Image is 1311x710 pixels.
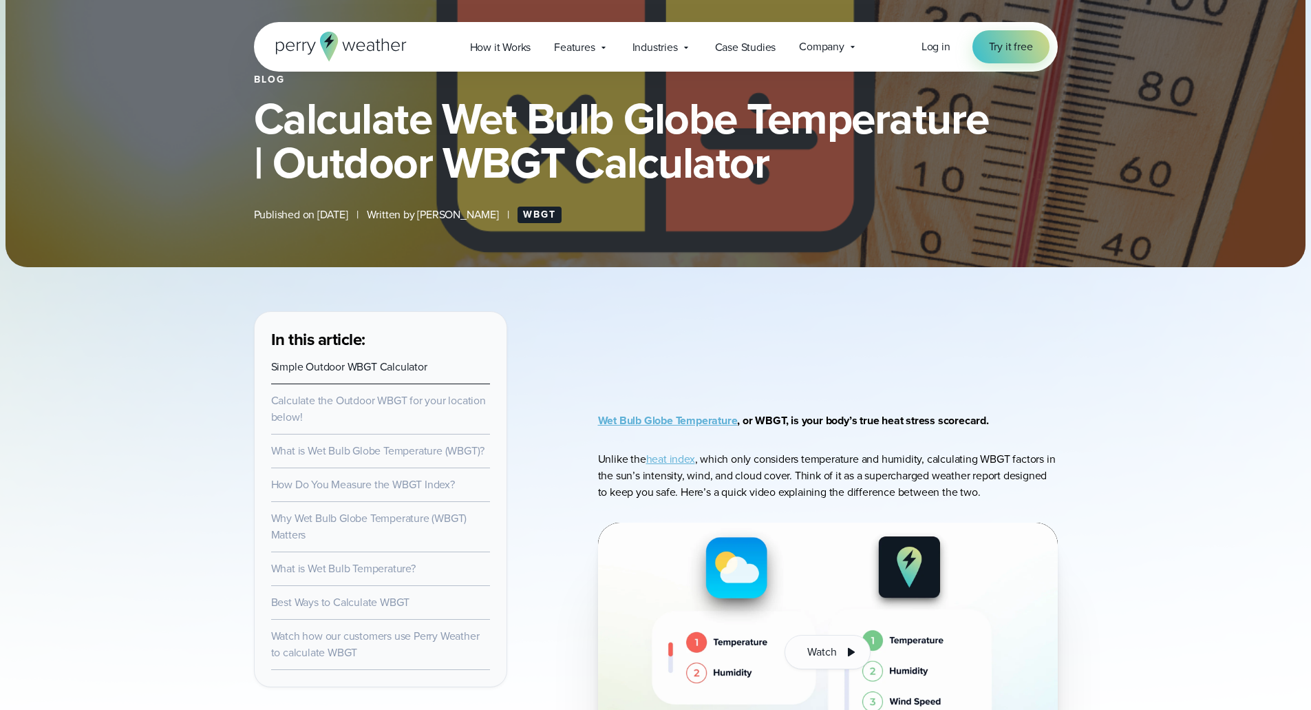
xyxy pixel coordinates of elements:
a: Best Ways to Calculate WBGT [271,594,410,610]
a: heat index [646,451,695,467]
a: Log in [921,39,950,55]
p: Unlike the , which only considers temperature and humidity, calculating WBGT factors in the sun’s... [598,451,1058,501]
span: Log in [921,39,950,54]
a: WBGT [518,207,562,223]
span: Try it free [989,39,1033,55]
h3: In this article: [271,328,490,351]
div: Blog [254,74,1058,85]
span: Company [799,39,844,55]
span: Published on [DATE] [254,207,348,223]
a: Wet Bulb Globe Temperature [598,413,738,428]
a: Calculate the Outdoor WBGT for your location below! [271,393,486,425]
h1: Calculate Wet Bulb Globe Temperature | Outdoor WBGT Calculator [254,96,1058,185]
span: | [356,207,359,223]
a: What is Wet Bulb Globe Temperature (WBGT)? [271,443,485,459]
a: How Do You Measure the WBGT Index? [271,477,455,492]
span: Features [554,39,595,56]
a: Simple Outdoor WBGT Calculator [271,359,427,375]
iframe: WBGT Explained: Listen as we break down all you need to know about WBGT Video [638,311,1017,368]
span: Watch [807,644,836,660]
button: Watch [785,635,870,669]
span: Case Studies [715,39,776,56]
a: Watch how our customers use Perry Weather to calculate WBGT [271,628,480,660]
a: What is Wet Bulb Temperature? [271,561,416,576]
span: | [507,207,509,223]
span: How it Works [470,39,531,56]
a: Why Wet Bulb Globe Temperature (WBGT) Matters [271,510,467,543]
a: Try it free [972,30,1049,63]
span: Industries [632,39,678,56]
a: Case Studies [703,33,788,61]
span: Written by [PERSON_NAME] [367,207,499,223]
a: How it Works [458,33,543,61]
strong: , or WBGT, is your body’s true heat stress scorecard. [598,413,989,428]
